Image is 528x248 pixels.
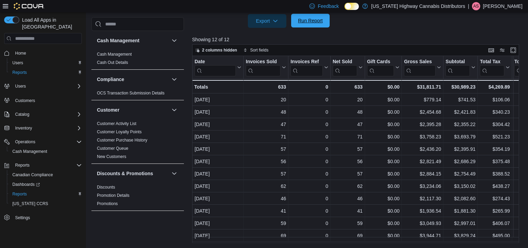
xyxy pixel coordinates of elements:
button: Cash Management [97,37,169,44]
div: Invoices Ref [290,59,322,65]
span: OCS Transaction Submission Details [97,90,165,96]
span: Discounts [97,184,115,190]
div: $2,997.01 [445,219,475,227]
div: $2,082.60 [445,194,475,203]
div: $375.48 [480,157,510,166]
a: Settings [12,214,33,222]
span: Catalog [12,110,82,119]
div: Gross Sales [404,59,436,65]
input: Dark Mode [344,3,359,10]
div: 0 [290,145,328,153]
div: $0.00 [367,145,400,153]
button: Invoices Ref [290,59,328,76]
div: Invoices Ref [290,59,322,76]
button: Date [195,59,241,76]
button: Compliance [170,75,178,83]
span: Customer Queue [97,146,128,151]
button: Subtotal [445,59,475,76]
div: $438.27 [480,182,510,190]
span: AS [473,2,479,10]
div: Total Tax [480,59,504,76]
div: [DATE] [195,182,241,190]
a: Promotions [97,201,118,206]
h3: Compliance [97,76,124,83]
button: Reports [7,68,85,77]
div: $3,234.06 [404,182,441,190]
div: Compliance [91,89,184,100]
div: Discounts & Promotions [91,183,184,211]
div: $2,117.30 [404,194,441,203]
a: Discounts [97,185,115,190]
div: 62 [246,182,286,190]
div: $2,395.91 [445,145,475,153]
div: [DATE] [195,95,241,104]
a: Dashboards [7,180,85,189]
div: $106.06 [480,95,510,104]
div: Totals [194,83,241,91]
div: $2,884.15 [404,170,441,178]
div: 633 [332,83,362,91]
div: [DATE] [195,219,241,227]
nav: Complex example [4,45,82,240]
span: Sort fields [250,47,268,53]
span: Inventory [12,124,82,132]
span: Settings [12,213,82,222]
div: $3,758.23 [404,133,441,141]
div: $0.00 [367,120,400,128]
span: Customer Loyalty Points [97,129,142,135]
div: Subtotal [445,59,470,65]
div: 0 [290,219,328,227]
div: 46 [333,194,363,203]
div: $2,355.22 [445,120,475,128]
div: Cash Management [91,50,184,69]
button: Operations [12,138,38,146]
a: Customers [12,97,38,105]
p: [PERSON_NAME] [483,2,522,10]
div: 633 [246,83,286,91]
div: [DATE] [195,232,241,240]
p: [US_STATE] Highway Cannabis Distributors [371,2,465,10]
span: Home [12,49,82,57]
a: [US_STATE] CCRS [10,200,51,208]
div: $274.43 [480,194,510,203]
div: 47 [246,120,286,128]
div: $3,829.24 [445,232,475,240]
div: $0.00 [367,219,400,227]
button: Users [12,82,29,90]
div: Gift Card Sales [367,59,394,76]
div: 20 [333,95,363,104]
div: [DATE] [195,207,241,215]
div: 48 [333,108,363,116]
div: $2,421.83 [445,108,475,116]
span: Cash Management [12,149,47,154]
div: $2,686.29 [445,157,475,166]
div: [DATE] [195,120,241,128]
span: [US_STATE] CCRS [12,201,48,206]
a: Reports [10,190,30,198]
div: $406.07 [480,219,510,227]
div: $0.00 [367,157,400,166]
div: [DATE] [195,145,241,153]
div: 59 [333,219,363,227]
button: Cash Management [7,147,85,156]
span: Customers [15,98,35,103]
div: 0 [290,83,328,91]
div: 0 [290,194,328,203]
p: | [468,2,469,10]
span: Customers [12,96,82,104]
img: Cova [14,3,44,10]
span: Reports [10,190,82,198]
div: $2,454.68 [404,108,441,116]
span: Export [252,14,282,28]
div: $30,989.23 [445,83,475,91]
span: Promotion Details [97,193,130,198]
button: Users [1,81,85,91]
button: Gift Cards [367,59,399,76]
div: $3,049.93 [404,219,441,227]
div: 41 [246,207,286,215]
button: Display options [498,46,506,54]
div: $31,811.71 [404,83,441,91]
div: Gross Sales [404,59,436,76]
a: Cash Management [97,52,132,57]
